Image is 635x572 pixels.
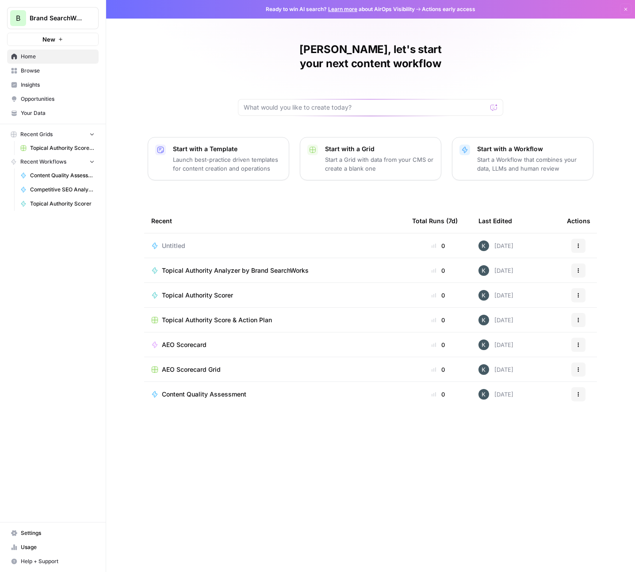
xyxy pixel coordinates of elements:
a: Settings [7,526,99,540]
button: New [7,33,99,46]
span: Insights [21,81,95,89]
span: Topical Authority Score & Action Plan [162,316,272,324]
img: wnnsdyqcbyll0xvaac1xmfh8kzbf [478,339,489,350]
button: Start with a GridStart a Grid with data from your CMS or create a blank one [300,137,441,180]
a: Learn more [328,6,357,12]
a: Topical Authority Scorer [151,291,398,300]
a: Opportunities [7,92,99,106]
div: 0 [412,291,464,300]
span: Untitled [162,241,185,250]
a: Your Data [7,106,99,120]
img: wnnsdyqcbyll0xvaac1xmfh8kzbf [478,290,489,301]
a: Topical Authority Analyzer by Brand SearchWorks [151,266,398,275]
span: Browse [21,67,95,75]
div: 0 [412,390,464,399]
div: Total Runs (7d) [412,209,458,233]
p: Start with a Grid [325,145,434,153]
span: New [42,35,55,44]
p: Start a Workflow that combines your data, LLMs and human review [477,155,586,173]
div: [DATE] [478,315,513,325]
div: [DATE] [478,240,513,251]
input: What would you like to create today? [244,103,487,112]
div: [DATE] [478,339,513,350]
p: Start a Grid with data from your CMS or create a blank one [325,155,434,173]
span: Topical Authority Scorer [162,291,233,300]
button: Start with a WorkflowStart a Workflow that combines your data, LLMs and human review [452,137,593,180]
a: Content Quality Assessment [16,168,99,183]
img: wnnsdyqcbyll0xvaac1xmfh8kzbf [478,240,489,251]
a: Home [7,50,99,64]
span: Settings [21,529,95,537]
a: Topical Authority Score & Action Plan [16,141,99,155]
button: Recent Grids [7,128,99,141]
span: Usage [21,543,95,551]
p: Launch best-practice driven templates for content creation and operations [173,155,282,173]
div: 0 [412,365,464,374]
div: Last Edited [478,209,512,233]
span: B [16,13,20,23]
div: 0 [412,340,464,349]
span: Topical Authority Score & Action Plan [30,144,95,152]
span: Competitive SEO Analysis - Content Gaps [30,186,95,194]
div: Actions [567,209,590,233]
span: Content Quality Assessment [30,172,95,179]
div: [DATE] [478,290,513,301]
div: Recent [151,209,398,233]
div: 0 [412,316,464,324]
div: 0 [412,266,464,275]
a: Browse [7,64,99,78]
img: wnnsdyqcbyll0xvaac1xmfh8kzbf [478,265,489,276]
div: [DATE] [478,389,513,400]
a: Topical Authority Scorer [16,197,99,211]
button: Recent Workflows [7,155,99,168]
span: Your Data [21,109,95,117]
p: Start with a Template [173,145,282,153]
a: Untitled [151,241,398,250]
div: 0 [412,241,464,250]
span: Home [21,53,95,61]
p: Start with a Workflow [477,145,586,153]
a: Content Quality Assessment [151,390,398,399]
div: [DATE] [478,364,513,375]
span: Opportunities [21,95,95,103]
span: Help + Support [21,557,95,565]
a: Usage [7,540,99,554]
img: wnnsdyqcbyll0xvaac1xmfh8kzbf [478,364,489,375]
a: Competitive SEO Analysis - Content Gaps [16,183,99,197]
a: Topical Authority Score & Action Plan [151,316,398,324]
button: Help + Support [7,554,99,568]
span: Ready to win AI search? about AirOps Visibility [266,5,415,13]
span: Actions early access [422,5,475,13]
a: Insights [7,78,99,92]
span: Topical Authority Scorer [30,200,95,208]
a: AEO Scorecard [151,340,398,349]
img: wnnsdyqcbyll0xvaac1xmfh8kzbf [478,315,489,325]
span: Recent Grids [20,130,53,138]
span: Recent Workflows [20,158,66,166]
span: Topical Authority Analyzer by Brand SearchWorks [162,266,309,275]
span: AEO Scorecard Grid [162,365,221,374]
h1: [PERSON_NAME], let's start your next content workflow [238,42,503,71]
span: AEO Scorecard [162,340,207,349]
img: wnnsdyqcbyll0xvaac1xmfh8kzbf [478,389,489,400]
span: Content Quality Assessment [162,390,246,399]
a: AEO Scorecard Grid [151,365,398,374]
button: Start with a TemplateLaunch best-practice driven templates for content creation and operations [148,137,289,180]
span: Brand SearchWorks [30,14,83,23]
div: [DATE] [478,265,513,276]
button: Workspace: Brand SearchWorks [7,7,99,29]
